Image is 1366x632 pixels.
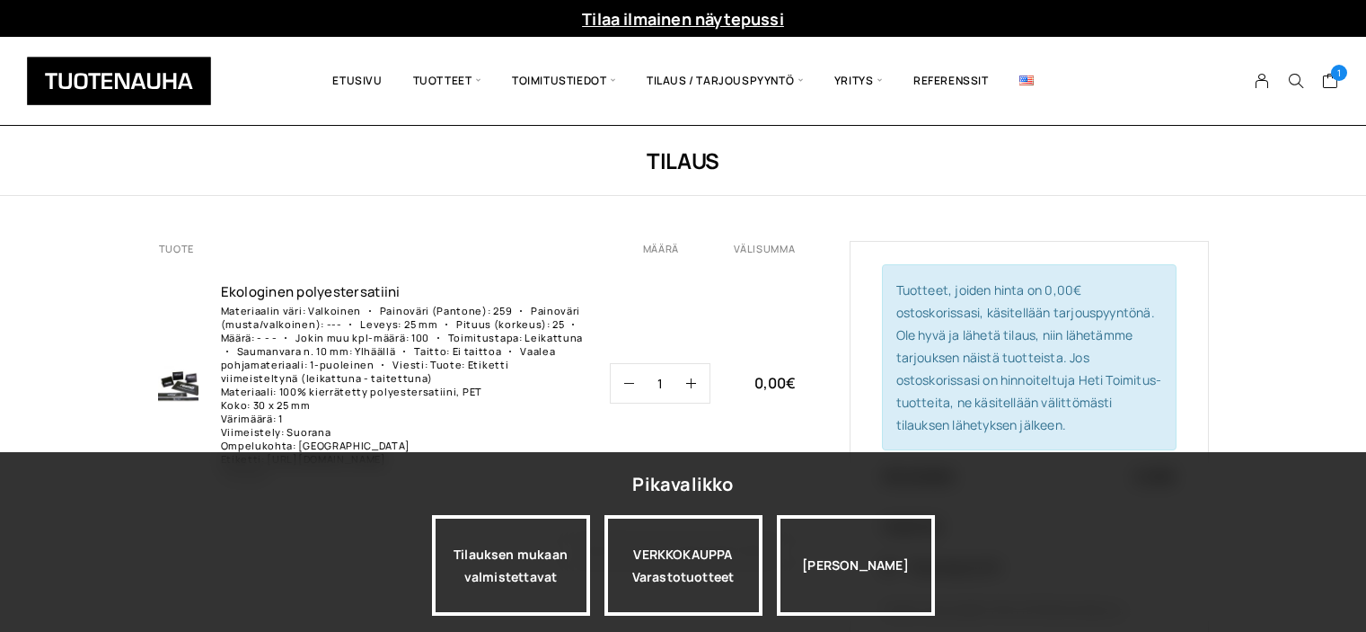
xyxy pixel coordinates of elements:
dt: Toimitustapa: [432,331,523,344]
dt: Leveys: [344,317,401,331]
img: English [1019,76,1034,85]
bdi: 0,00 [754,373,795,393]
span: 1 [1331,65,1347,81]
dt: Pituus (korkeus): [440,317,551,331]
p: Leikattuna [524,331,583,344]
th: Määrä [610,241,733,256]
dt: Vaalea pohjamateriaali: [221,344,556,371]
dt: Jokin muu kpl-määrä: [279,331,409,344]
dt: Taitto: [398,344,450,358]
p: 1-puoleinen [310,358,375,371]
p: 25 mm [404,317,437,331]
img: Tilaus 1 [158,363,198,404]
dt: Määrä: [221,317,584,344]
a: Referenssit [898,50,1004,111]
input: Määrä [634,364,686,403]
dt: Painoväri (musta/valkoinen): [221,304,581,331]
span: Tuotteet, joiden hinta on 0,00€ ostoskorissasi, käsitellään tarjouspyyntönä. Ole hyvä ja lähetä t... [896,281,1162,433]
a: VERKKOKAUPPAVarastotuotteet [604,515,762,616]
a: Tilauksen mukaan valmistettavat [432,515,590,616]
dt: Saumanvara n. 10 mm: [221,344,353,358]
div: Pikavalikko [632,468,733,501]
p: Valkoinen [308,304,361,317]
p: Ylhäällä [355,344,396,358]
span: € [786,373,796,393]
dt: Viesti: [376,358,427,371]
p: Tuote: Etiketti viimeisteltynä (leikattuna - taitettuna) Materiaali: 100% kierrätetty polyestersa... [221,358,509,466]
dt: Painoväri (Pantone): [364,304,491,317]
a: Etusivu [317,50,397,111]
th: Tuote [158,241,611,256]
span: Toimitustiedot [497,50,631,111]
a: My Account [1245,73,1280,89]
p: --- [327,317,342,331]
dt: Materiaalin väri: [221,304,306,317]
a: Cart [1322,72,1339,93]
p: 25 [552,317,564,331]
a: Tilaa ilmainen näytepussi [582,8,784,30]
span: Tilaus / Tarjouspyyntö [631,50,819,111]
p: Ei taittoa [453,344,502,358]
p: - - - [257,331,277,344]
h1: Tilaus [158,146,1209,175]
a: Ekologinen polyestersatiin­i [221,283,588,301]
img: Tuotenauha Oy [27,57,211,105]
button: Search [1279,73,1313,89]
div: [PERSON_NAME] [777,515,935,616]
p: 259 [493,304,512,317]
span: Yritys [819,50,898,111]
p: 100 [411,331,429,344]
span: Tuotteet [398,50,497,111]
th: Välisumma [733,241,795,256]
div: VERKKOKAUPPA Varastotuotteet [604,515,762,616]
